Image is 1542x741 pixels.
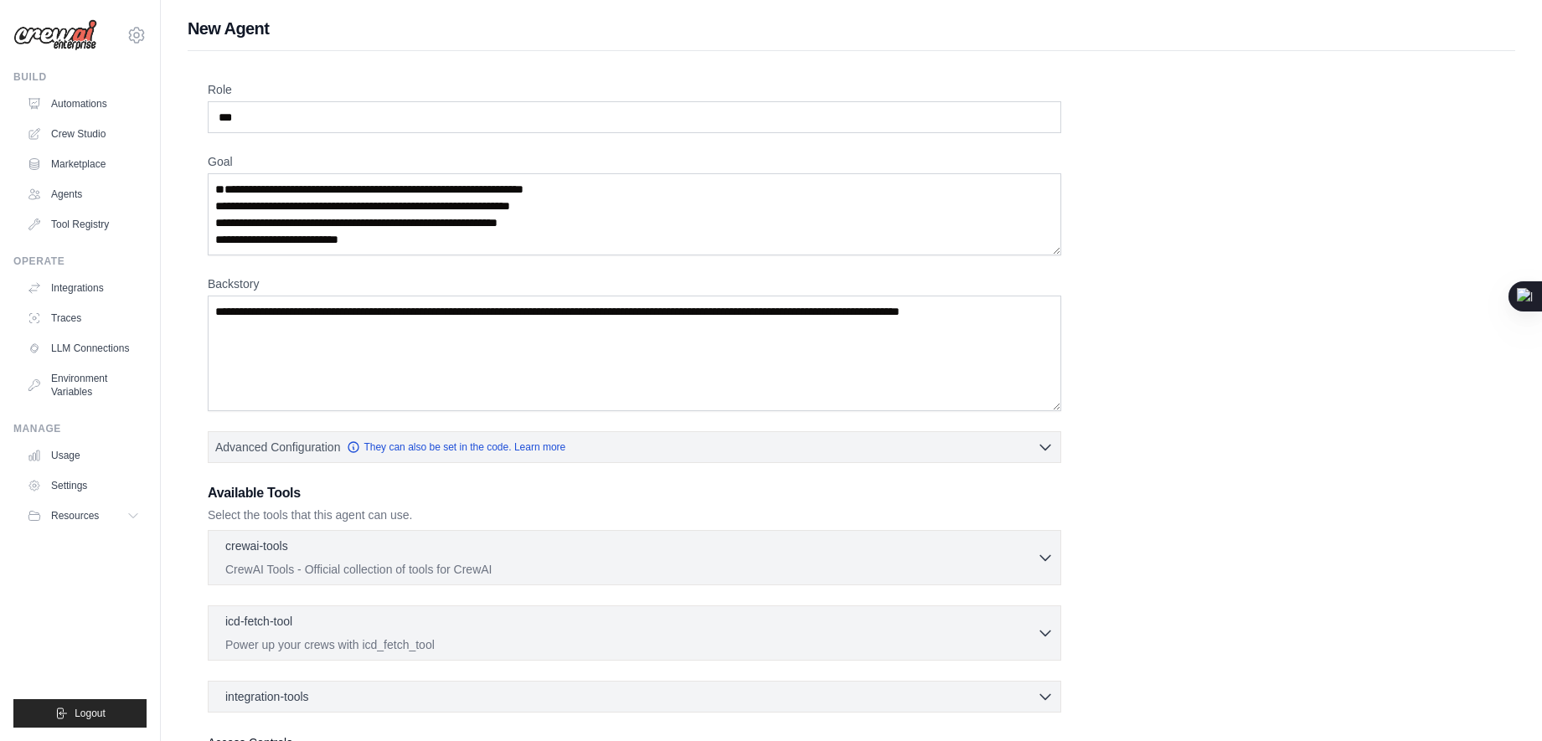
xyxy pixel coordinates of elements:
[13,699,147,728] button: Logout
[75,707,106,720] span: Logout
[20,90,147,117] a: Automations
[20,365,147,405] a: Environment Variables
[215,538,1054,578] button: crewai-tools CrewAI Tools - Official collection of tools for CrewAI
[215,439,340,455] span: Advanced Configuration
[20,502,147,529] button: Resources
[225,688,309,705] span: integration-tools
[20,305,147,332] a: Traces
[209,432,1060,462] button: Advanced Configuration They can also be set in the code. Learn more
[20,151,147,178] a: Marketplace
[13,70,147,84] div: Build
[225,538,288,554] p: crewai-tools
[20,181,147,208] a: Agents
[347,440,565,454] a: They can also be set in the code. Learn more
[20,121,147,147] a: Crew Studio
[51,509,99,522] span: Resources
[20,275,147,301] a: Integrations
[20,472,147,499] a: Settings
[215,688,1054,705] button: integration-tools
[208,81,1061,98] label: Role
[208,153,1061,170] label: Goal
[20,211,147,238] a: Tool Registry
[13,422,147,435] div: Manage
[13,19,97,51] img: Logo
[208,275,1061,292] label: Backstory
[225,613,292,630] p: icd-fetch-tool
[215,613,1054,653] button: icd-fetch-tool Power up your crews with icd_fetch_tool
[20,335,147,362] a: LLM Connections
[208,507,1061,523] p: Select the tools that this agent can use.
[225,561,1037,578] p: CrewAI Tools - Official collection of tools for CrewAI
[188,17,1515,40] h1: New Agent
[225,636,1037,653] p: Power up your crews with icd_fetch_tool
[208,483,1061,503] h3: Available Tools
[20,442,147,469] a: Usage
[13,255,147,268] div: Operate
